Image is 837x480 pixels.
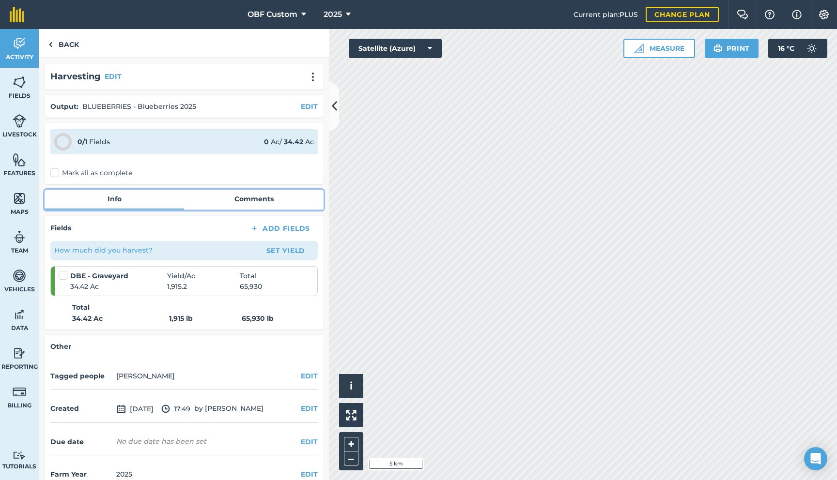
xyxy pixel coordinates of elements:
button: i [339,374,363,398]
button: Print [705,39,759,58]
img: A cog icon [818,10,830,19]
span: 65,930 [240,281,262,292]
li: [PERSON_NAME] [116,371,175,381]
span: 16 ° C [778,39,794,58]
button: Add Fields [242,222,318,235]
img: svg+xml;base64,PHN2ZyB4bWxucz0iaHR0cDovL3d3dy53My5vcmcvMjAwMC9zdmciIHdpZHRoPSIxNyIgaGVpZ2h0PSIxNy... [792,9,802,20]
span: Yield / Ac [167,270,240,281]
h4: Farm Year [50,469,112,480]
h4: Output : [50,101,78,112]
button: EDIT [301,101,318,112]
img: A question mark icon [764,10,775,19]
strong: 0 [264,137,269,146]
button: EDIT [301,436,318,447]
button: Satellite (Azure) [349,39,442,58]
button: EDIT [105,71,122,82]
img: svg+xml;base64,PHN2ZyB4bWxucz0iaHR0cDovL3d3dy53My5vcmcvMjAwMC9zdmciIHdpZHRoPSIxOSIgaGVpZ2h0PSIyNC... [713,43,723,54]
img: svg+xml;base64,PD94bWwgdmVyc2lvbj0iMS4wIiBlbmNvZGluZz0idXRmLTgiPz4KPCEtLSBHZW5lcmF0b3I6IEFkb2JlIE... [13,346,26,360]
strong: DBE - Graveyard [70,270,167,281]
img: svg+xml;base64,PHN2ZyB4bWxucz0iaHR0cDovL3d3dy53My5vcmcvMjAwMC9zdmciIHdpZHRoPSIyMCIgaGVpZ2h0PSIyNC... [307,72,319,82]
strong: 0 / 1 [77,137,87,146]
img: svg+xml;base64,PD94bWwgdmVyc2lvbj0iMS4wIiBlbmNvZGluZz0idXRmLTgiPz4KPCEtLSBHZW5lcmF0b3I6IEFkb2JlIE... [13,307,26,322]
button: 16 °C [768,39,827,58]
img: Four arrows, one pointing top left, one top right, one bottom right and the last bottom left [346,410,356,420]
img: svg+xml;base64,PD94bWwgdmVyc2lvbj0iMS4wIiBlbmNvZGluZz0idXRmLTgiPz4KPCEtLSBHZW5lcmF0b3I6IEFkb2JlIE... [13,451,26,460]
a: Info [45,190,184,208]
span: OBF Custom [248,9,297,20]
img: svg+xml;base64,PHN2ZyB4bWxucz0iaHR0cDovL3d3dy53My5vcmcvMjAwMC9zdmciIHdpZHRoPSI1NiIgaGVpZ2h0PSI2MC... [13,191,26,206]
h4: Due date [50,436,112,447]
button: Measure [623,39,695,58]
img: svg+xml;base64,PD94bWwgdmVyc2lvbj0iMS4wIiBlbmNvZGluZz0idXRmLTgiPz4KPCEtLSBHZW5lcmF0b3I6IEFkb2JlIE... [13,114,26,128]
span: 1,915.2 [167,281,240,292]
strong: 34.42 [284,137,303,146]
span: i [350,380,353,392]
h4: Fields [50,223,71,233]
img: Two speech bubbles overlapping with the left bubble in the forefront [737,10,748,19]
label: Mark all as complete [50,168,132,178]
img: svg+xml;base64,PD94bWwgdmVyc2lvbj0iMS4wIiBlbmNvZGluZz0idXRmLTgiPz4KPCEtLSBHZW5lcmF0b3I6IEFkb2JlIE... [13,36,26,51]
h2: Harvesting [50,70,101,84]
h4: Tagged people [50,371,112,381]
img: svg+xml;base64,PD94bWwgdmVyc2lvbj0iMS4wIiBlbmNvZGluZz0idXRmLTgiPz4KPCEtLSBHZW5lcmF0b3I6IEFkb2JlIE... [13,269,26,283]
img: svg+xml;base64,PD94bWwgdmVyc2lvbj0iMS4wIiBlbmNvZGluZz0idXRmLTgiPz4KPCEtLSBHZW5lcmF0b3I6IEFkb2JlIE... [116,403,126,415]
div: Open Intercom Messenger [804,447,827,470]
button: – [344,451,358,465]
img: svg+xml;base64,PHN2ZyB4bWxucz0iaHR0cDovL3d3dy53My5vcmcvMjAwMC9zdmciIHdpZHRoPSI5IiBoZWlnaHQ9IjI0Ii... [48,39,53,50]
p: BLUEBERRIES - Blueberries 2025 [82,101,196,112]
img: svg+xml;base64,PD94bWwgdmVyc2lvbj0iMS4wIiBlbmNvZGluZz0idXRmLTgiPz4KPCEtLSBHZW5lcmF0b3I6IEFkb2JlIE... [13,230,26,244]
span: Current plan : PLUS [573,9,638,20]
strong: 34.42 Ac [72,313,169,324]
img: svg+xml;base64,PHN2ZyB4bWxucz0iaHR0cDovL3d3dy53My5vcmcvMjAwMC9zdmciIHdpZHRoPSI1NiIgaGVpZ2h0PSI2MC... [13,75,26,90]
button: EDIT [301,371,318,381]
span: [DATE] [116,403,154,415]
button: Set Yield [258,243,314,258]
a: Comments [184,190,324,208]
strong: 65,930 lb [242,314,274,323]
div: No due date has been set [116,436,206,446]
strong: 1,915 lb [169,313,242,324]
div: by [PERSON_NAME] [50,395,318,423]
p: How much did you harvest? [54,245,153,255]
img: Ruler icon [634,44,644,53]
img: svg+xml;base64,PD94bWwgdmVyc2lvbj0iMS4wIiBlbmNvZGluZz0idXRmLTgiPz4KPCEtLSBHZW5lcmF0b3I6IEFkb2JlIE... [161,403,170,415]
h4: Created [50,403,112,414]
img: fieldmargin Logo [10,7,24,22]
div: Fields [77,136,110,147]
div: 2025 [116,469,132,480]
button: EDIT [301,403,318,414]
a: Back [39,29,89,58]
div: Ac / Ac [264,136,314,147]
a: Change plan [646,7,719,22]
button: + [344,437,358,451]
img: svg+xml;base64,PHN2ZyB4bWxucz0iaHR0cDovL3d3dy53My5vcmcvMjAwMC9zdmciIHdpZHRoPSI1NiIgaGVpZ2h0PSI2MC... [13,152,26,167]
h4: Other [50,341,318,352]
span: 2025 [324,9,342,20]
button: EDIT [301,469,318,480]
span: 17:49 [161,403,190,415]
img: svg+xml;base64,PD94bWwgdmVyc2lvbj0iMS4wIiBlbmNvZGluZz0idXRmLTgiPz4KPCEtLSBHZW5lcmF0b3I6IEFkb2JlIE... [13,385,26,399]
strong: Total [72,302,90,313]
img: svg+xml;base64,PD94bWwgdmVyc2lvbj0iMS4wIiBlbmNvZGluZz0idXRmLTgiPz4KPCEtLSBHZW5lcmF0b3I6IEFkb2JlIE... [802,39,821,58]
span: Total [240,270,256,281]
span: 34.42 Ac [70,281,167,292]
